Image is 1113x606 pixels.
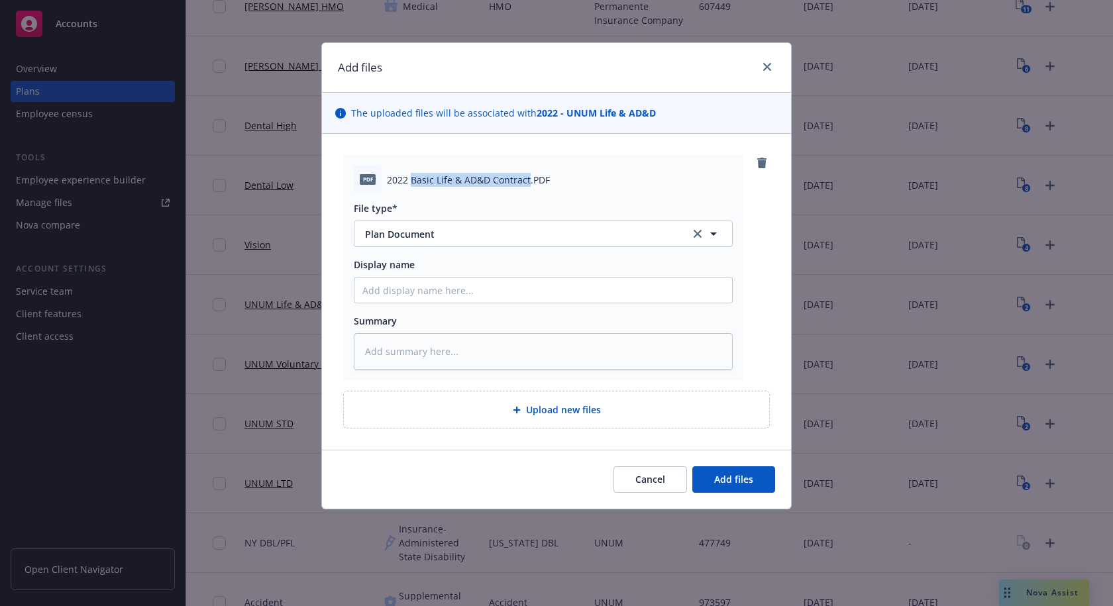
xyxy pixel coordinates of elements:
[351,106,656,120] span: The uploaded files will be associated with
[692,466,775,493] button: Add files
[343,391,770,429] div: Upload new files
[354,315,397,327] span: Summary
[759,59,775,75] a: close
[354,278,732,303] input: Add display name here...
[387,173,550,187] span: 2022 Basic Life & AD&D Contract.PDF
[354,258,415,271] span: Display name
[360,174,376,184] span: PDF
[365,227,672,241] span: Plan Document
[690,226,706,242] a: clear selection
[354,221,733,247] button: Plan Documentclear selection
[754,155,770,171] a: remove
[526,403,601,417] span: Upload new files
[635,473,665,485] span: Cancel
[338,59,382,76] h1: Add files
[354,202,397,215] span: File type*
[537,107,656,119] strong: 2022 - UNUM Life & AD&D
[613,466,687,493] button: Cancel
[714,473,753,485] span: Add files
